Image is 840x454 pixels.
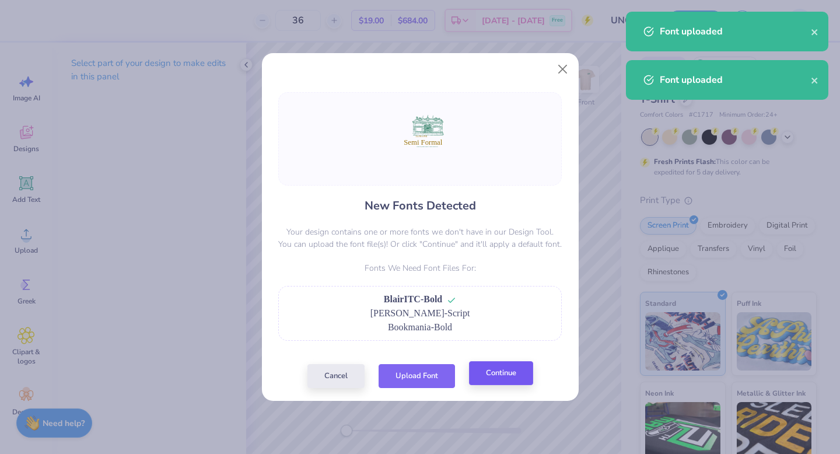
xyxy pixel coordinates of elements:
[278,226,562,250] p: Your design contains one or more fonts we don't have in our Design Tool. You can upload the font ...
[660,73,811,87] div: Font uploaded
[370,308,470,318] span: [PERSON_NAME]-Script
[388,322,452,332] span: Bookmania-Bold
[365,197,476,214] h4: New Fonts Detected
[469,361,533,385] button: Continue
[660,25,811,39] div: Font uploaded
[379,364,455,388] button: Upload Font
[551,58,573,80] button: Close
[811,25,819,39] button: close
[278,262,562,274] p: Fonts We Need Font Files For:
[384,294,442,304] span: BlairITC-Bold
[307,364,365,388] button: Cancel
[811,73,819,87] button: close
